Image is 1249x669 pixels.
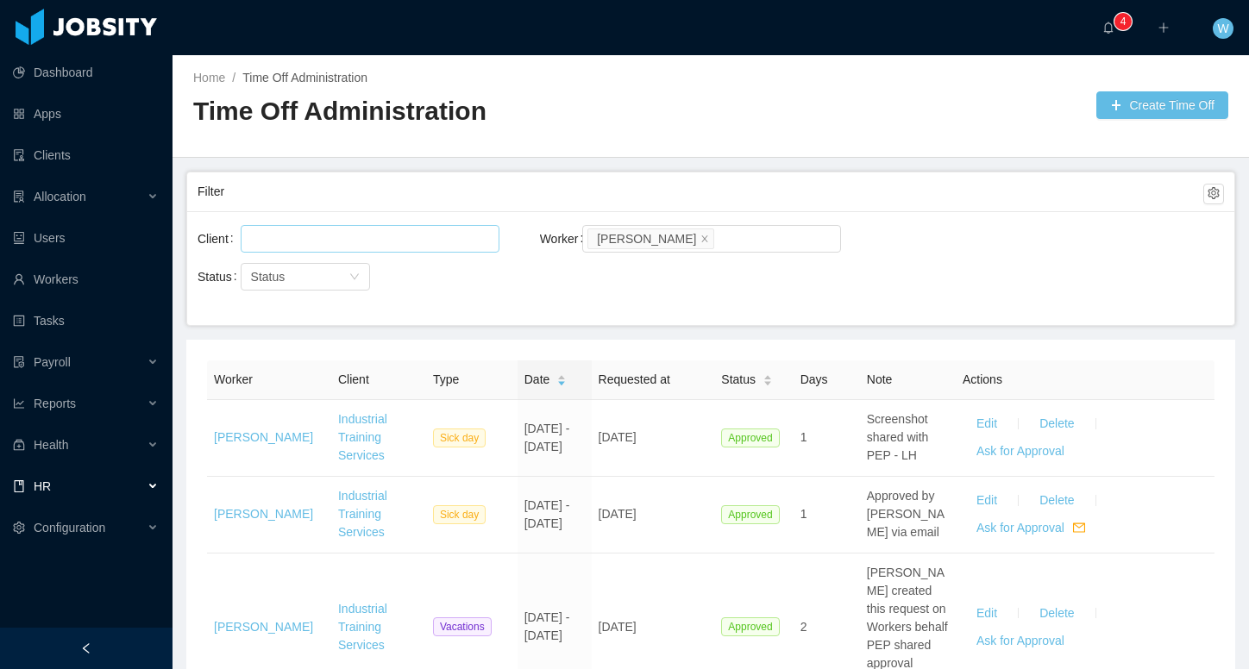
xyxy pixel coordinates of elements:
[198,270,244,284] label: Status
[246,228,255,249] input: Client
[963,372,1002,386] span: Actions
[524,371,550,389] span: Date
[963,410,1011,438] button: Edit
[13,221,159,255] a: icon: robotUsers
[338,489,387,539] a: Industrial Training Services
[524,422,570,453] span: [DATE] - [DATE]
[13,55,159,90] a: icon: pie-chartDashboard
[557,379,567,385] i: icon: caret-down
[13,262,159,297] a: icon: userWorkers
[1102,22,1114,34] i: icon: bell
[540,232,591,246] label: Worker
[193,94,711,129] h2: Time Off Administration
[718,228,727,249] input: Worker
[34,521,105,535] span: Configuration
[700,234,709,244] i: icon: close
[13,356,25,368] i: icon: file-protect
[242,71,367,84] a: Time Off Administration
[13,138,159,172] a: icon: auditClients
[721,371,756,389] span: Status
[349,272,360,284] i: icon: down
[867,372,893,386] span: Note
[13,97,159,131] a: icon: appstoreApps
[963,438,1078,466] button: Ask for Approval
[1217,18,1228,39] span: W
[433,372,459,386] span: Type
[13,397,25,410] i: icon: line-chart
[599,372,670,386] span: Requested at
[214,620,313,634] a: [PERSON_NAME]
[1096,91,1228,119] button: icon: plusCreate Time Off
[34,438,68,452] span: Health
[763,372,773,378] i: icon: caret-up
[13,480,25,492] i: icon: book
[13,439,25,451] i: icon: medicine-box
[721,617,779,636] span: Approved
[34,479,51,493] span: HR
[800,430,807,444] span: 1
[763,379,773,385] i: icon: caret-down
[721,428,779,447] span: Approved
[597,229,696,248] div: [PERSON_NAME]
[338,602,387,652] a: Industrial Training Services
[13,303,159,338] a: icon: profileTasks
[214,507,313,521] a: [PERSON_NAME]
[13,191,25,203] i: icon: solution
[524,610,570,642] span: [DATE] - [DATE]
[34,397,76,410] span: Reports
[34,355,71,369] span: Payroll
[214,430,313,444] a: [PERSON_NAME]
[198,176,1203,208] div: Filter
[557,372,567,378] i: icon: caret-up
[1158,22,1170,34] i: icon: plus
[963,487,1011,515] button: Edit
[338,412,387,462] a: Industrial Training Services
[963,515,1099,542] button: Ask for Approvalmail
[524,498,570,530] span: [DATE] - [DATE]
[867,412,929,462] span: Screenshot shared with PEP - LH
[433,617,492,636] span: Vacations
[599,507,637,521] span: [DATE]
[587,228,714,249] li: Roberto Molina
[1203,184,1224,204] button: icon: setting
[1026,410,1088,438] button: Delete
[1114,13,1132,30] sup: 4
[433,505,486,524] span: Sick day
[599,620,637,634] span: [DATE]
[1026,599,1088,627] button: Delete
[198,232,241,246] label: Client
[963,627,1078,654] button: Ask for Approval
[763,372,773,385] div: Sort
[556,372,567,385] div: Sort
[599,430,637,444] span: [DATE]
[34,190,86,203] span: Allocation
[963,599,1011,627] button: Edit
[251,270,286,284] span: Status
[800,372,828,386] span: Days
[13,522,25,534] i: icon: setting
[800,620,807,634] span: 2
[214,372,253,386] span: Worker
[721,505,779,524] span: Approved
[1026,487,1088,515] button: Delete
[193,71,225,84] a: Home
[232,71,235,84] span: /
[338,372,369,386] span: Client
[433,428,486,447] span: Sick day
[867,489,945,539] span: Approved by [PERSON_NAME] via email
[800,507,807,521] span: 1
[1120,13,1127,30] p: 4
